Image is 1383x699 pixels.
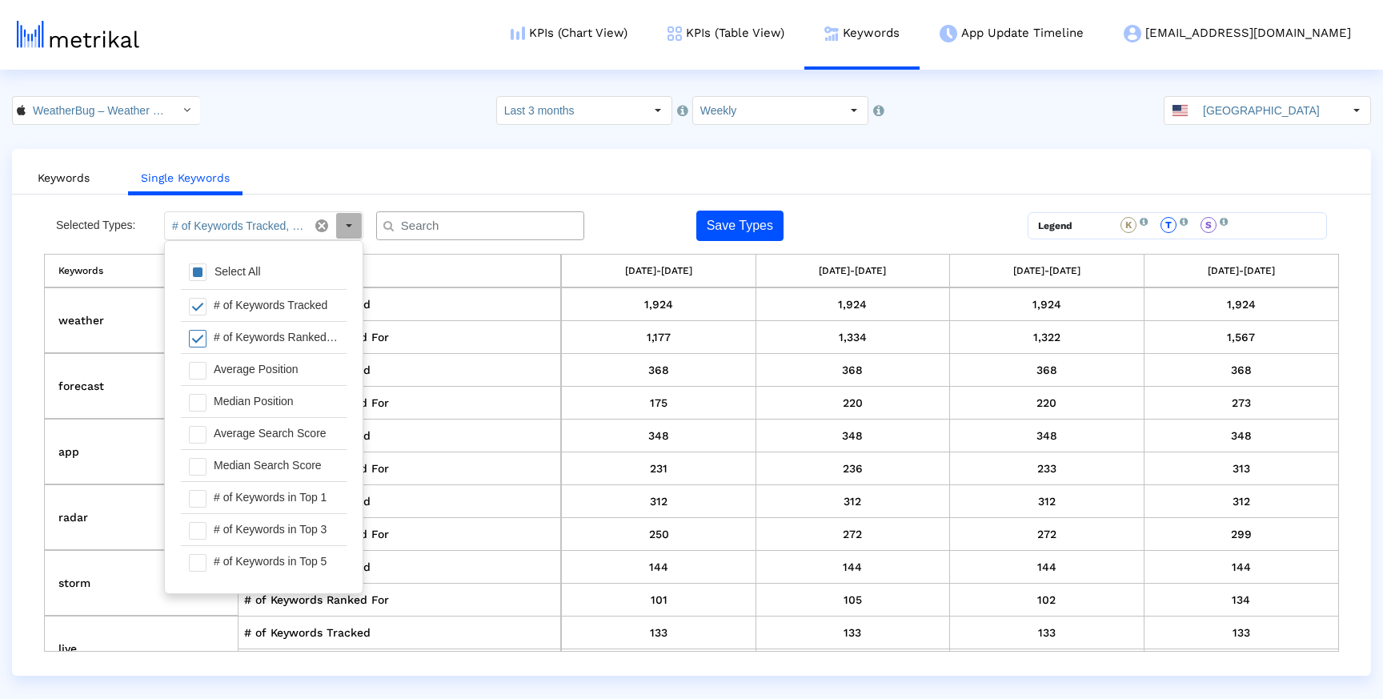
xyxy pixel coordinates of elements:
[206,354,347,385] div: Average Position
[239,518,562,551] td: # of Keywords Ranked For
[173,97,200,124] div: Select
[206,290,347,321] div: # of Keywords Tracked
[950,288,1144,321] td: 1,924
[206,482,347,513] div: # of Keywords in Top 1
[562,518,756,551] td: 250
[950,255,1144,288] th: [DATE]-[DATE]
[562,354,756,387] td: 368
[1124,25,1141,42] img: my-account-menu-icon.png
[950,321,1144,354] td: 1,322
[45,354,239,420] td: forecast
[45,617,239,682] td: live
[696,211,784,241] button: Save Types
[1343,97,1370,124] div: Select
[756,255,950,288] th: [DATE]-[DATE]
[239,288,562,321] td: # of Keywords Tracked
[1144,551,1338,584] td: 144
[756,584,950,617] td: 105
[1144,255,1338,288] th: [DATE]-[DATE]
[45,420,239,485] td: app
[206,265,269,279] div: Select All
[206,386,347,417] div: Median Position
[45,551,239,617] td: storm
[1028,213,1112,239] td: Legend
[950,551,1144,584] td: 144
[756,420,950,452] td: 348
[562,387,756,420] td: 175
[756,288,950,321] td: 1,924
[756,551,950,584] td: 144
[562,420,756,452] td: 348
[562,551,756,584] td: 144
[45,255,562,288] th: Keywords
[950,584,1144,617] td: 102
[239,420,562,452] td: # of Keywords Tracked
[390,218,578,235] input: Search
[1144,649,1338,682] td: 113
[1144,288,1338,321] td: 1,924
[950,354,1144,387] td: 368
[128,163,243,195] a: Single Keywords
[562,288,756,321] td: 1,924
[950,420,1144,452] td: 348
[1144,420,1338,452] td: 348
[1144,452,1338,485] td: 313
[239,584,562,617] td: # of Keywords Ranked For
[756,518,950,551] td: 272
[1144,584,1338,617] td: 134
[756,485,950,518] td: 312
[206,546,347,577] div: # of Keywords in Top 5
[667,26,682,41] img: kpi-table-menu-icon.png
[206,450,347,481] div: Median Search Score
[239,551,562,584] td: # of Keywords Tracked
[239,354,562,387] td: # of Keywords Tracked
[950,485,1144,518] td: 312
[1201,217,1217,233] div: S
[950,452,1144,485] td: 233
[56,211,164,240] div: Selected Types:
[562,485,756,518] td: 312
[950,387,1144,420] td: 220
[562,255,756,288] th: [DATE]-[DATE]
[644,97,671,124] div: Select
[1120,217,1136,233] div: K
[1144,387,1338,420] td: 273
[1161,217,1177,233] div: T
[950,518,1144,551] td: 272
[756,649,950,682] td: 88
[206,514,347,545] div: # of Keywords in Top 3
[1144,321,1338,354] td: 1,567
[940,25,957,42] img: app-update-menu-icon.png
[25,163,102,193] a: Keywords
[511,26,525,40] img: kpi-chart-menu-icon.png
[562,649,756,682] td: 81
[950,649,1144,682] td: 90
[239,321,562,354] td: # of Keywords Ranked For
[1144,617,1338,649] td: 133
[1144,485,1338,518] td: 312
[756,387,950,420] td: 220
[824,26,839,41] img: keywords.png
[950,617,1144,649] td: 133
[840,97,868,124] div: Select
[335,212,363,239] div: Select
[756,354,950,387] td: 368
[17,21,139,48] img: metrical-logo-light.png
[45,288,239,354] td: weather
[239,649,562,682] td: # of Keywords Ranked For
[1144,518,1338,551] td: 299
[239,387,562,420] td: # of Keywords Ranked For
[756,617,950,649] td: 133
[756,452,950,485] td: 236
[239,617,562,649] td: # of Keywords Tracked
[206,322,347,353] div: # of Keywords Ranked For
[562,321,756,354] td: 1,177
[239,452,562,485] td: # of Keywords Ranked For
[562,584,756,617] td: 101
[756,321,950,354] td: 1,334
[206,418,347,449] div: Average Search Score
[239,485,562,518] td: # of Keywords Tracked
[45,485,239,551] td: radar
[562,617,756,649] td: 133
[1144,354,1338,387] td: 368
